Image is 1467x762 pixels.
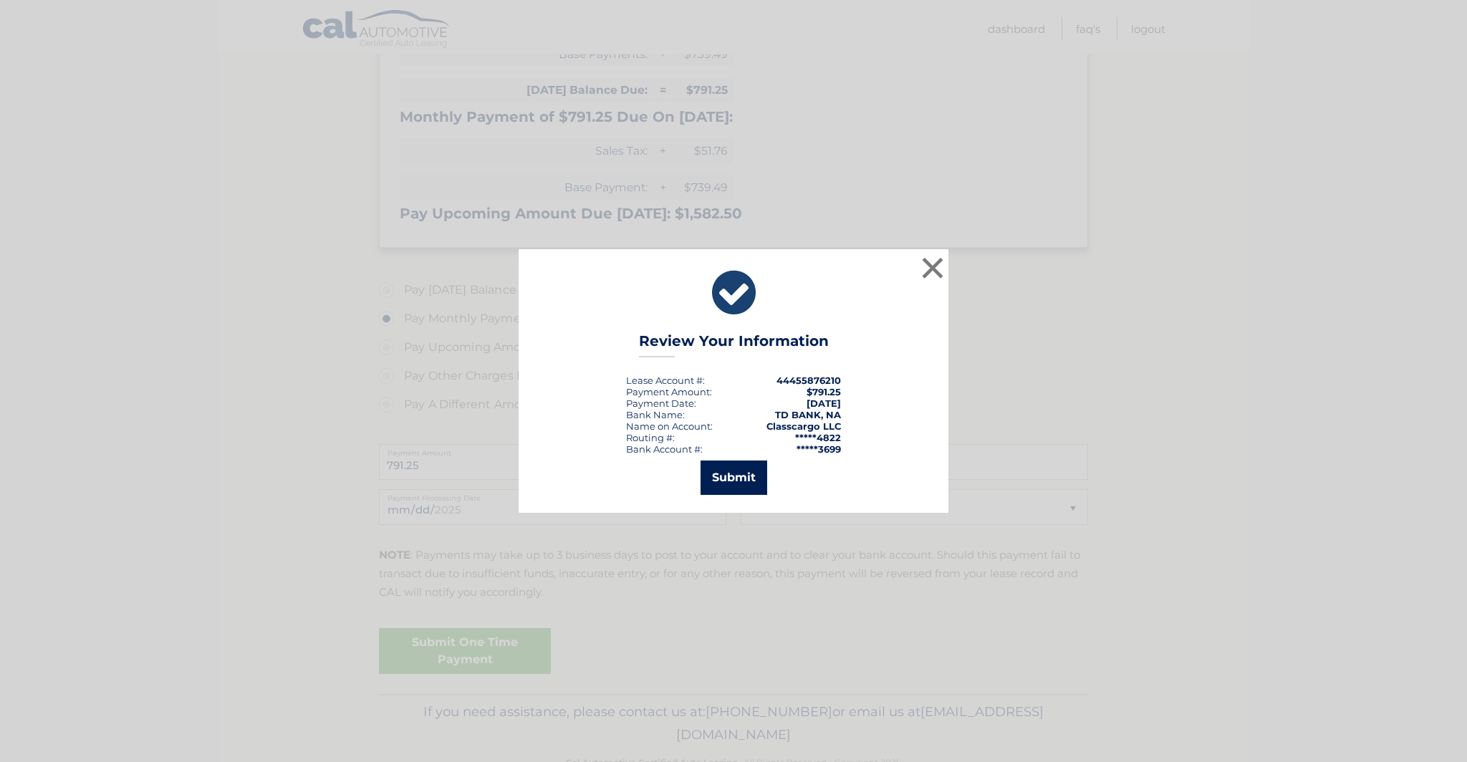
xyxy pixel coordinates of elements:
[626,443,703,455] div: Bank Account #:
[766,420,841,432] strong: Classcargo LLC
[626,432,675,443] div: Routing #:
[626,397,694,409] span: Payment Date
[626,375,705,386] div: Lease Account #:
[776,375,841,386] strong: 44455876210
[626,386,712,397] div: Payment Amount:
[918,254,947,282] button: ×
[626,409,685,420] div: Bank Name:
[626,420,713,432] div: Name on Account:
[775,409,841,420] strong: TD BANK, NA
[639,332,829,357] h3: Review Your Information
[807,397,841,409] span: [DATE]
[807,386,841,397] span: $791.25
[626,397,696,409] div: :
[701,460,767,495] button: Submit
